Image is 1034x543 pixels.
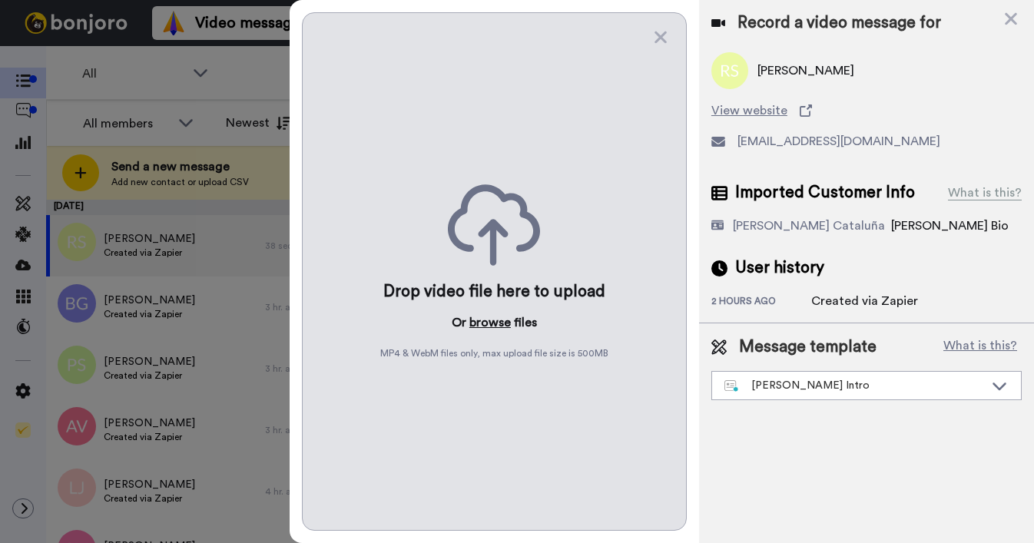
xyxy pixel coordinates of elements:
[735,257,824,280] span: User history
[711,101,787,120] span: View website
[891,220,1009,232] span: [PERSON_NAME] Bio
[948,184,1022,202] div: What is this?
[737,132,940,151] span: [EMAIL_ADDRESS][DOMAIN_NAME]
[724,380,739,392] img: nextgen-template.svg
[711,101,1022,120] a: View website
[724,378,984,393] div: [PERSON_NAME] Intro
[452,313,537,332] p: Or files
[383,281,605,303] div: Drop video file here to upload
[469,313,511,332] button: browse
[735,181,915,204] span: Imported Customer Info
[711,295,811,310] div: 2 hours ago
[733,217,885,235] div: [PERSON_NAME] Cataluña
[380,347,608,359] span: MP4 & WebM files only, max upload file size is 500 MB
[811,292,918,310] div: Created via Zapier
[939,336,1022,359] button: What is this?
[739,336,877,359] span: Message template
